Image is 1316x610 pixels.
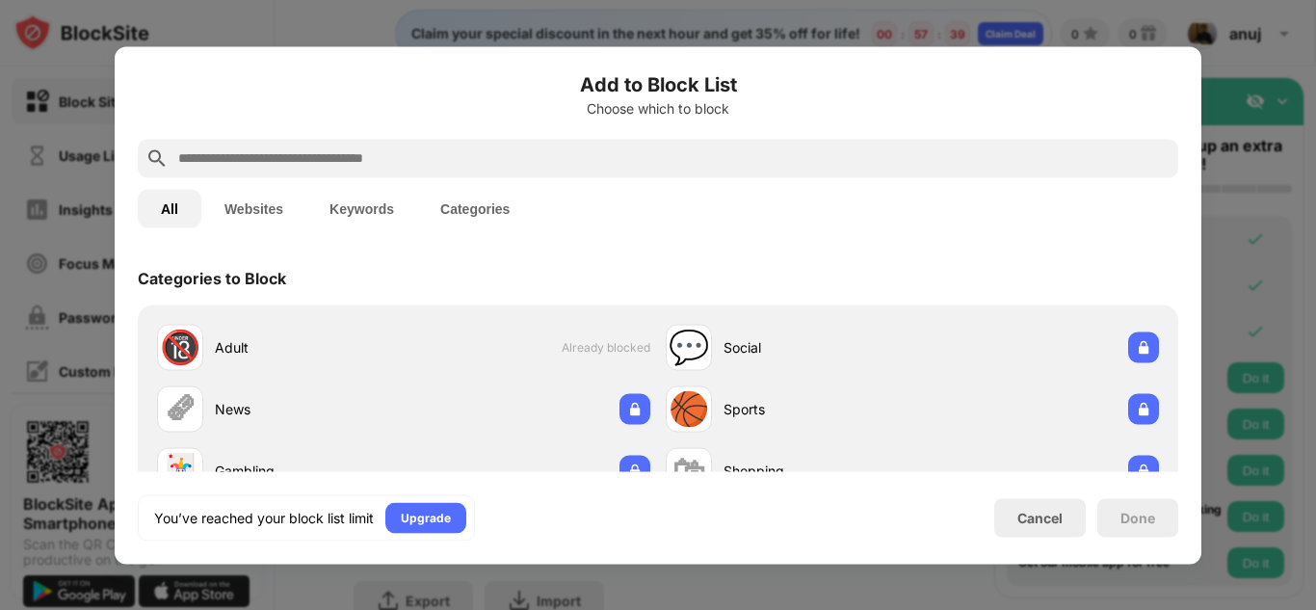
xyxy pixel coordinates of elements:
button: Websites [201,189,306,227]
div: 🛍 [672,451,705,491]
button: Keywords [306,189,417,227]
button: All [138,189,201,227]
div: Adult [215,337,404,358]
div: Shopping [724,461,912,481]
div: 🗞 [164,389,197,429]
div: 🃏 [160,451,200,491]
div: You’ve reached your block list limit [154,508,374,527]
div: Cancel [1017,510,1063,526]
div: Categories to Block [138,268,286,287]
img: search.svg [145,146,169,170]
h6: Add to Block List [138,69,1178,98]
button: Categories [417,189,533,227]
div: Gambling [215,461,404,481]
div: 🏀 [669,389,709,429]
div: 🔞 [160,328,200,367]
div: Upgrade [401,508,451,527]
div: Done [1120,510,1155,525]
div: Social [724,337,912,358]
span: Already blocked [562,340,650,355]
div: News [215,399,404,419]
div: 💬 [669,328,709,367]
div: Choose which to block [138,100,1178,116]
div: Sports [724,399,912,419]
